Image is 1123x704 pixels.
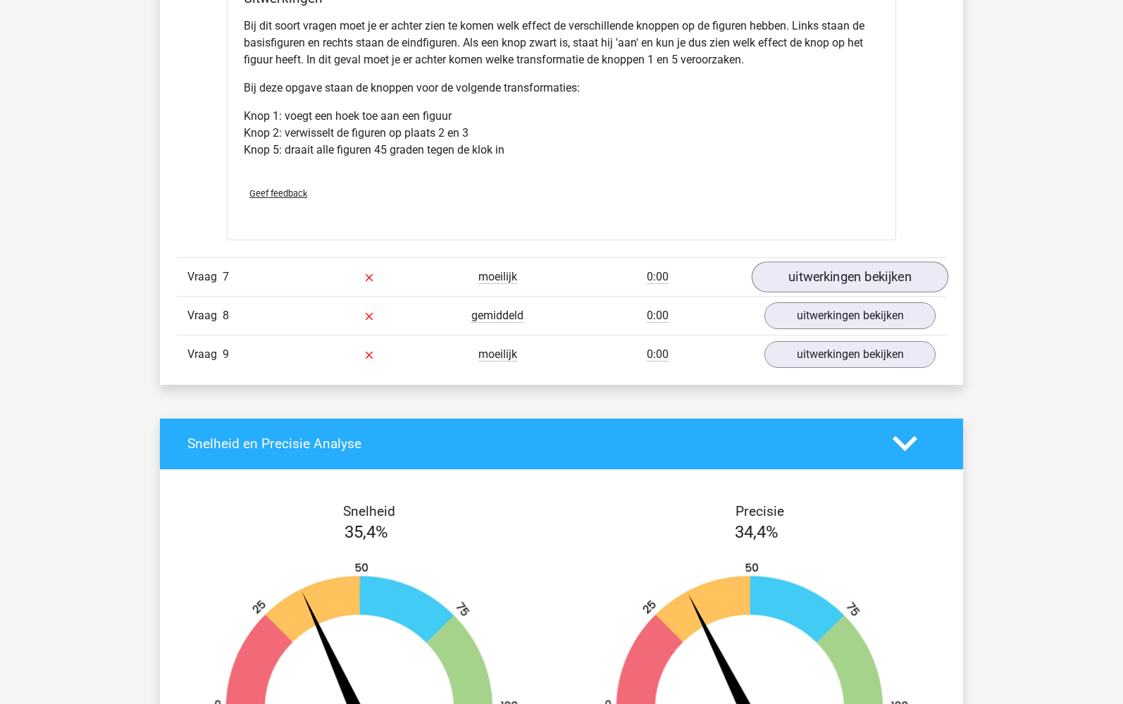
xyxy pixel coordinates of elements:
span: 9 [223,347,229,361]
span: moeilijk [478,270,517,284]
span: 0:00 [647,347,669,362]
a: uitwerkingen bekijken [764,341,936,368]
h4: Precisie [578,503,941,519]
p: Knop 1: voegt een hoek toe aan een figuur Knop 2: verwisselt de figuren op plaats 2 en 3 Knop 5: ... [244,108,879,159]
span: 8 [223,309,229,322]
span: moeilijk [478,347,517,362]
span: 0:00 [647,309,669,323]
a: uitwerkingen bekijken [764,302,936,329]
span: Geef feedback [249,188,307,199]
p: Bij deze opgave staan de knoppen voor de volgende transformaties: [244,80,879,97]
h4: Snelheid [187,503,551,519]
h4: Snelheid en Precisie Analyse [187,436,871,452]
span: Vraag [187,307,223,324]
p: Bij dit soort vragen moet je er achter zien te komen welk effect de verschillende knoppen op de f... [244,18,879,68]
span: 7 [223,270,229,283]
span: 35,4% [345,522,388,542]
span: gemiddeld [471,309,523,323]
span: Vraag [187,268,223,285]
span: 34,4% [735,522,778,542]
a: uitwerkingen bekijken [752,261,948,292]
span: Vraag [187,346,223,363]
span: 0:00 [647,270,669,284]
